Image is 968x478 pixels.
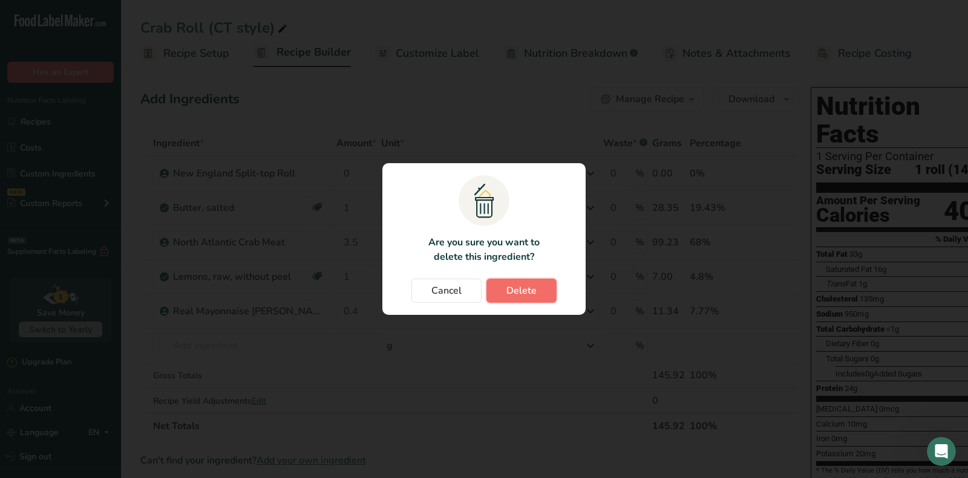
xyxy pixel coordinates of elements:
iframe: Intercom live chat [927,437,956,466]
button: Cancel [411,279,482,303]
button: Delete [486,279,557,303]
span: Cancel [431,283,462,298]
span: Delete [506,283,537,298]
p: Are you sure you want to delete this ingredient? [421,235,546,264]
